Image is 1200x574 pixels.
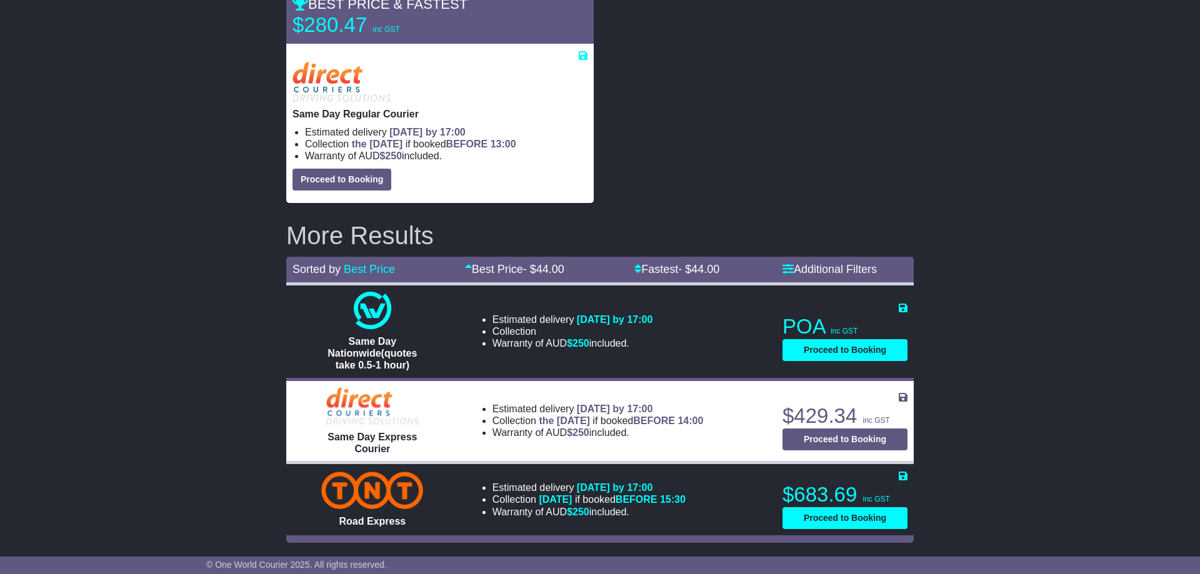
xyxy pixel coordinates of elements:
li: Collection [492,493,686,505]
span: inc GST [831,327,857,335]
span: 250 [572,427,589,438]
p: POA [782,314,907,339]
span: $ [567,427,589,438]
li: Estimated delivery [492,482,686,493]
span: Sorted by [292,263,341,275]
span: BEFORE [616,494,657,505]
span: 14:00 [677,415,703,426]
span: [DATE] by 17:00 [577,482,653,493]
span: inc GST [862,416,889,425]
button: Proceed to Booking [782,507,907,529]
li: Estimated delivery [492,403,704,415]
span: © One World Courier 2025. All rights reserved. [206,560,387,570]
h2: More Results [286,222,914,249]
span: $ [567,507,589,517]
span: inc GST [372,25,399,34]
span: Same Day Nationwide(quotes take 0.5-1 hour) [327,336,417,370]
img: TNT Domestic: Road Express [321,472,423,509]
li: Warranty of AUD included. [492,506,686,518]
span: if booked [352,139,516,149]
button: Proceed to Booking [782,339,907,361]
img: One World Courier: Same Day Nationwide(quotes take 0.5-1 hour) [354,292,391,329]
span: $ [567,338,589,349]
span: BEFORE [633,415,675,426]
span: [DATE] [539,494,572,505]
span: 250 [385,151,402,161]
span: 13:00 [491,139,516,149]
a: Best Price [344,263,395,275]
a: Best Price- $44.00 [465,263,564,275]
img: Direct: Same Day Regular Courier [292,62,391,102]
span: 44.00 [536,263,564,275]
span: $ [379,151,402,161]
span: if booked [539,415,703,426]
p: $429.34 [782,403,907,428]
li: Warranty of AUD included. [305,150,587,162]
li: Collection [492,325,653,337]
span: - $ [678,263,719,275]
a: Additional Filters [782,263,877,275]
span: [DATE] by 17:00 [577,314,653,325]
span: 250 [572,507,589,517]
li: Estimated delivery [492,314,653,325]
li: Collection [492,415,704,427]
span: Same Day Express Courier [327,432,417,454]
span: 15:30 [660,494,686,505]
span: Road Express [339,516,406,527]
span: [DATE] by 17:00 [389,127,466,137]
span: - $ [523,263,564,275]
span: the [DATE] [352,139,402,149]
a: Fastest- $44.00 [634,263,719,275]
p: $280.47 [292,12,449,37]
span: the [DATE] [539,415,589,426]
span: [DATE] by 17:00 [577,403,653,414]
span: 44.00 [691,263,719,275]
li: Estimated delivery [305,126,587,138]
li: Collection [305,138,587,150]
p: Same Day Regular Courier [292,108,587,120]
span: inc GST [862,495,889,503]
p: $683.69 [782,482,907,507]
img: Direct: Same Day Express Courier [326,387,419,425]
button: Proceed to Booking [292,169,391,191]
button: Proceed to Booking [782,428,907,450]
li: Warranty of AUD included. [492,337,653,349]
span: if booked [539,494,685,505]
li: Warranty of AUD included. [492,427,704,438]
span: BEFORE [446,139,488,149]
span: 250 [572,338,589,349]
